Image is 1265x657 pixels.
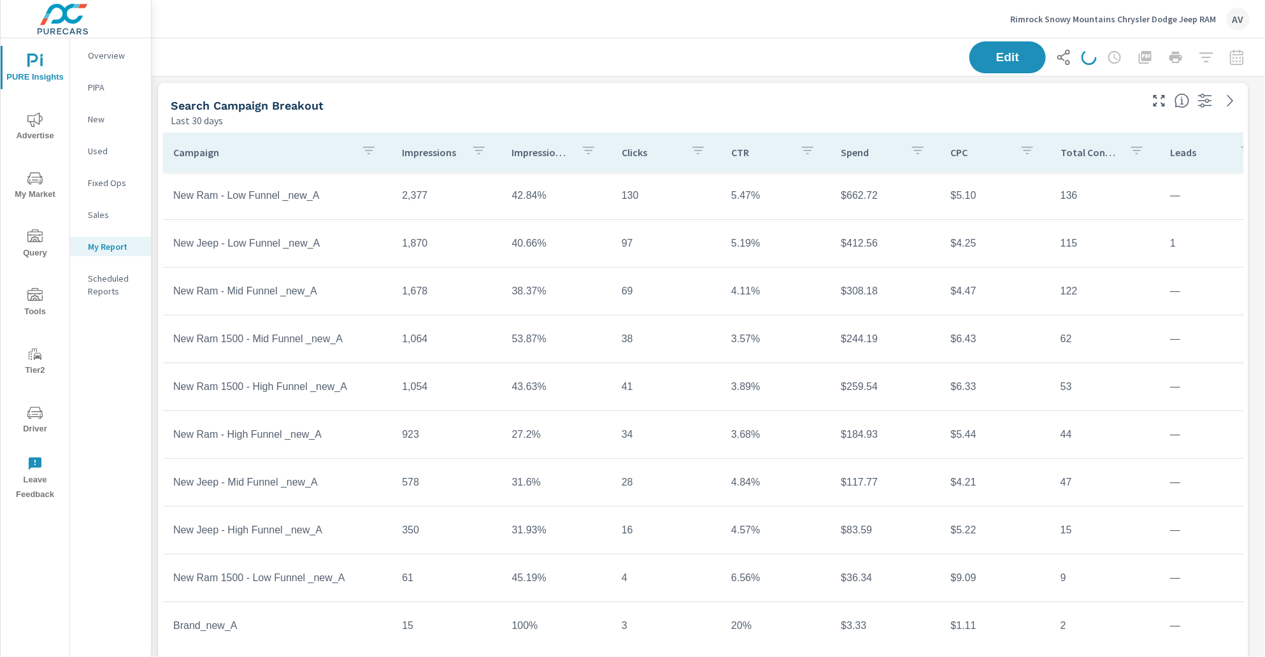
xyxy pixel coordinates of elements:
td: 43.63% [502,371,611,403]
div: New [70,110,151,129]
td: $662.72 [831,180,940,212]
td: 6.56% [721,562,831,594]
td: 9 [1050,562,1160,594]
td: 69 [611,275,721,307]
td: $4.21 [941,466,1050,498]
p: CPC [951,146,1010,159]
td: New Ram 1500 - Low Funnel _new_A [163,562,392,594]
p: Scheduled Reports [88,272,141,298]
td: 1,870 [392,227,501,259]
td: $36.34 [831,562,940,594]
td: Brand_new_A [163,610,392,642]
td: 2,377 [392,180,501,212]
span: Query [4,229,66,261]
div: PIPA [70,78,151,97]
td: 3.89% [721,371,831,403]
p: Spend [841,146,899,159]
td: $184.93 [831,419,940,451]
span: Tools [4,288,66,319]
td: 122 [1050,275,1160,307]
div: My Report [70,237,151,256]
td: 34 [611,419,721,451]
td: 31.6% [502,466,611,498]
td: 4.57% [721,514,831,546]
td: New Ram - High Funnel _new_A [163,419,392,451]
div: Sales [70,205,151,224]
div: Overview [70,46,151,65]
span: Tier2 [4,347,66,378]
td: $5.22 [941,514,1050,546]
p: Campaign [173,146,351,159]
span: Advertise [4,112,66,143]
td: $412.56 [831,227,940,259]
td: 1,054 [392,371,501,403]
td: 4.84% [721,466,831,498]
p: Impressions [402,146,461,159]
div: nav menu [1,38,69,507]
p: Rimrock Snowy Mountains Chrysler Dodge Jeep RAM [1011,13,1217,25]
td: 3 [611,610,721,642]
td: 38.37% [502,275,611,307]
td: 1,678 [392,275,501,307]
td: 41 [611,371,721,403]
td: New Ram 1500 - Mid Funnel _new_A [163,323,392,355]
h5: Search Campaign Breakout [171,99,324,112]
td: 130 [611,180,721,212]
span: Leave Feedback [4,456,66,502]
td: 40.66% [502,227,611,259]
p: Clicks [622,146,680,159]
td: 923 [392,419,501,451]
td: 3.68% [721,419,831,451]
div: Fixed Ops [70,173,151,192]
td: $4.25 [941,227,1050,259]
td: 53 [1050,371,1160,403]
td: 31.93% [502,514,611,546]
span: My Market [4,171,66,202]
td: New Jeep - Mid Funnel _new_A [163,466,392,498]
td: $5.10 [941,180,1050,212]
div: AV [1227,8,1250,31]
td: 61 [392,562,501,594]
td: 97 [611,227,721,259]
td: $6.43 [941,323,1050,355]
td: $117.77 [831,466,940,498]
span: Edit [982,52,1033,63]
td: 27.2% [502,419,611,451]
td: 38 [611,323,721,355]
p: PIPA [88,81,141,94]
p: Overview [88,49,141,62]
p: Fixed Ops [88,177,141,189]
p: Impression Share [512,146,571,159]
td: 44 [1050,419,1160,451]
p: New [88,113,141,126]
td: $308.18 [831,275,940,307]
span: Driver [4,405,66,437]
td: $6.33 [941,371,1050,403]
span: PURE Insights [4,54,66,85]
td: $1.11 [941,610,1050,642]
td: $259.54 [831,371,940,403]
td: 16 [611,514,721,546]
td: $9.09 [941,562,1050,594]
td: 4 [611,562,721,594]
button: Share Report [1051,45,1076,70]
p: My Report [88,240,141,253]
td: 578 [392,466,501,498]
td: New Jeep - High Funnel _new_A [163,514,392,546]
td: 20% [721,610,831,642]
button: Edit [969,41,1046,73]
td: 28 [611,466,721,498]
td: 45.19% [502,562,611,594]
td: New Ram 1500 - High Funnel _new_A [163,371,392,403]
td: 15 [1050,514,1160,546]
p: CTR [731,146,790,159]
td: New Ram - Low Funnel _new_A [163,180,392,212]
td: 53.87% [502,323,611,355]
td: 350 [392,514,501,546]
td: $4.47 [941,275,1050,307]
td: 15 [392,610,501,642]
div: Scheduled Reports [70,269,151,301]
td: New Ram - Mid Funnel _new_A [163,275,392,307]
div: Used [70,141,151,161]
td: 100% [502,610,611,642]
